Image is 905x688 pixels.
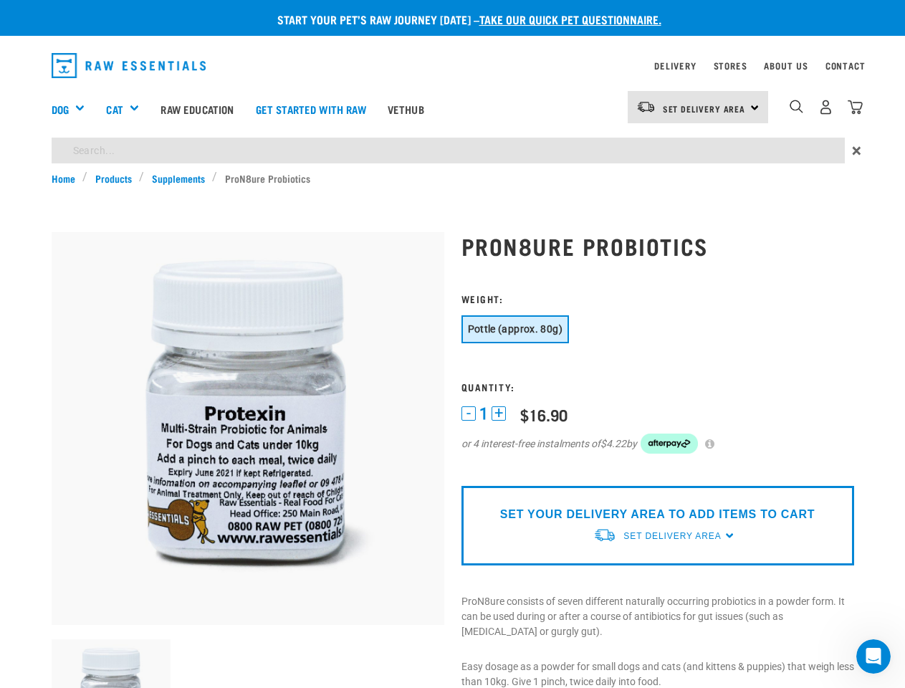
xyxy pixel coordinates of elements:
img: home-icon-1@2x.png [790,100,803,113]
input: Search... [52,138,845,163]
span: × [852,138,861,163]
a: Stores [714,63,747,68]
button: Pottle (approx. 80g) [461,315,569,343]
span: $4.22 [600,436,626,451]
a: Supplements [144,171,212,186]
button: + [492,406,506,421]
img: Plastic Bottle Of Protexin For Dogs And Cats [52,232,444,625]
div: $16.90 [520,406,568,424]
img: van-moving.png [636,100,656,113]
a: About Us [764,63,808,68]
button: - [461,406,476,421]
a: Delivery [654,63,696,68]
a: Get started with Raw [245,80,377,138]
nav: dropdown navigation [40,47,866,84]
img: Raw Essentials Logo [52,53,206,78]
span: Pottle (approx. 80g) [468,323,562,335]
img: van-moving.png [593,527,616,543]
span: Set Delivery Area [623,531,721,541]
img: Afterpay [641,434,698,454]
p: ProN8ure consists of seven different naturally occurring probiotics in a powder form. It can be u... [461,594,854,639]
div: or 4 interest-free instalments of by [461,434,854,454]
a: Vethub [377,80,435,138]
h3: Weight: [461,293,854,304]
a: Contact [825,63,866,68]
span: 1 [479,406,488,421]
nav: breadcrumbs [52,171,854,186]
iframe: Intercom live chat [856,639,891,674]
span: Set Delivery Area [663,106,746,111]
a: Products [87,171,139,186]
img: home-icon@2x.png [848,100,863,115]
a: Raw Education [150,80,244,138]
a: take our quick pet questionnaire. [479,16,661,22]
h3: Quantity: [461,381,854,392]
a: Home [52,171,83,186]
p: SET YOUR DELIVERY AREA TO ADD ITEMS TO CART [500,506,815,523]
img: user.png [818,100,833,115]
h1: ProN8ure Probiotics [461,233,854,259]
a: Dog [52,101,69,118]
a: Cat [106,101,123,118]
